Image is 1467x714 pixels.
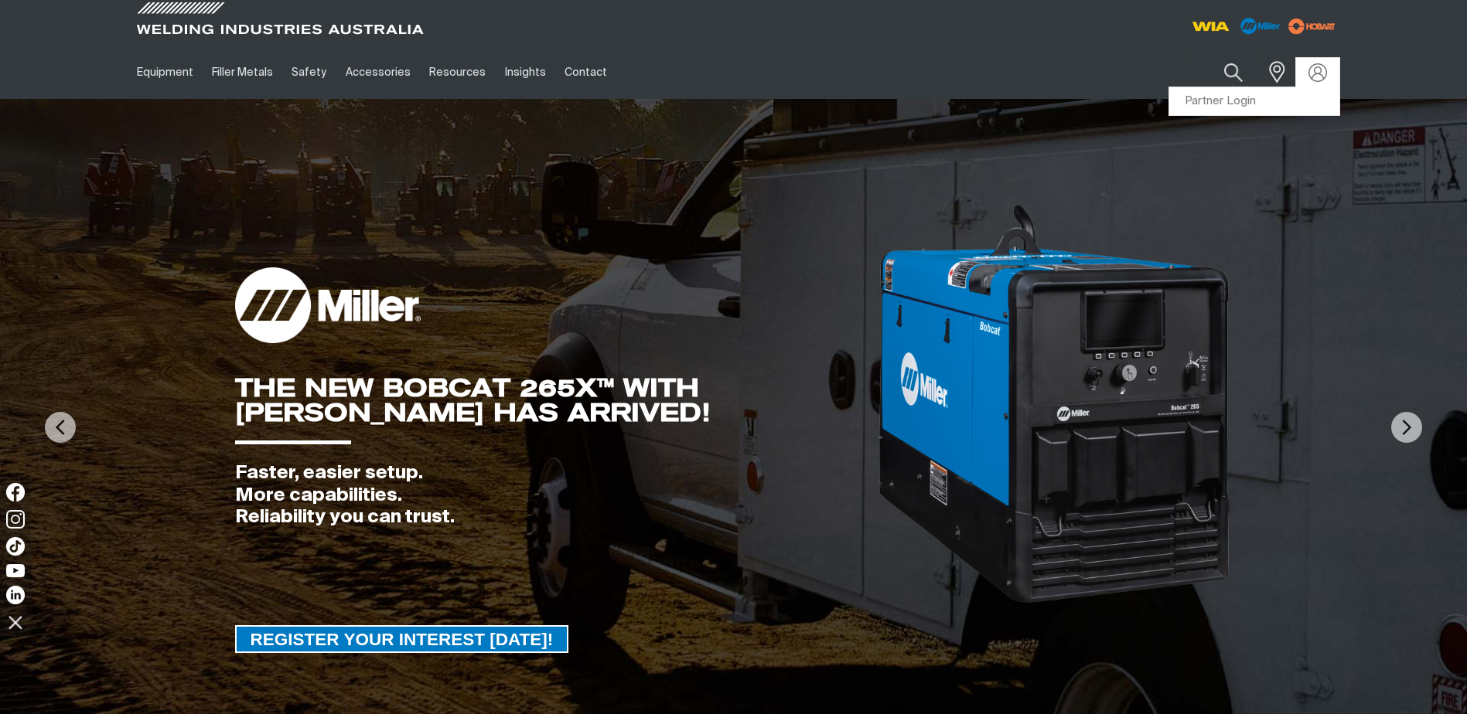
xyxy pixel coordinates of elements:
[6,537,25,556] img: TikTok
[1187,54,1259,90] input: Product name or item number...
[1169,87,1339,116] a: Partner Login
[45,412,76,443] img: PrevArrow
[6,510,25,529] img: Instagram
[128,46,1037,99] nav: Main
[128,46,203,99] a: Equipment
[1207,54,1260,90] button: Search products
[1391,412,1422,443] img: NextArrow
[235,462,877,529] div: Faster, easier setup. More capabilities. Reliability you can trust.
[6,586,25,604] img: LinkedIn
[420,46,495,99] a: Resources
[6,564,25,577] img: YouTube
[282,46,336,99] a: Safety
[6,483,25,501] img: Facebook
[203,46,282,99] a: Filler Metals
[495,46,554,99] a: Insights
[235,376,877,425] div: THE NEW BOBCAT 265X™ WITH [PERSON_NAME] HAS ARRIVED!
[555,46,616,99] a: Contact
[1284,15,1340,38] img: miller
[237,625,568,653] span: REGISTER YOUR INTEREST [DATE]!
[336,46,420,99] a: Accessories
[235,625,569,653] a: REGISTER YOUR INTEREST TODAY!
[2,609,29,635] img: hide socials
